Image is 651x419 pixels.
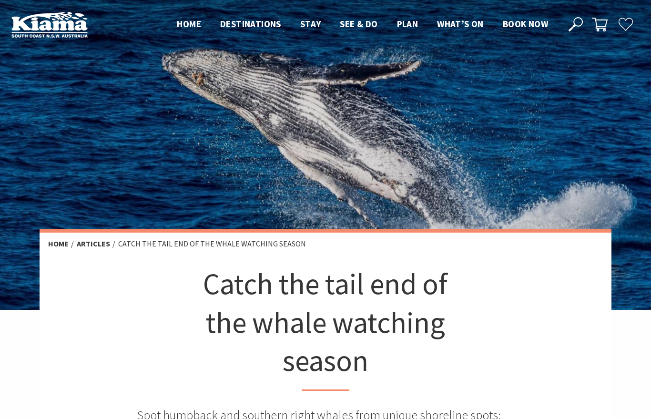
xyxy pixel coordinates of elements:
[118,238,306,250] li: Catch the tail end of the whale watching season
[300,18,321,30] span: Stay
[48,239,69,249] a: Home
[340,18,377,30] span: See & Do
[177,18,201,30] span: Home
[167,17,558,32] nav: Main Menu
[77,239,110,249] a: Articles
[184,265,467,391] h1: Catch the tail end of the whale watching season
[397,18,418,30] span: Plan
[220,18,281,30] span: Destinations
[437,18,484,30] span: What’s On
[503,18,548,30] span: Book now
[11,11,88,38] img: Kiama Logo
